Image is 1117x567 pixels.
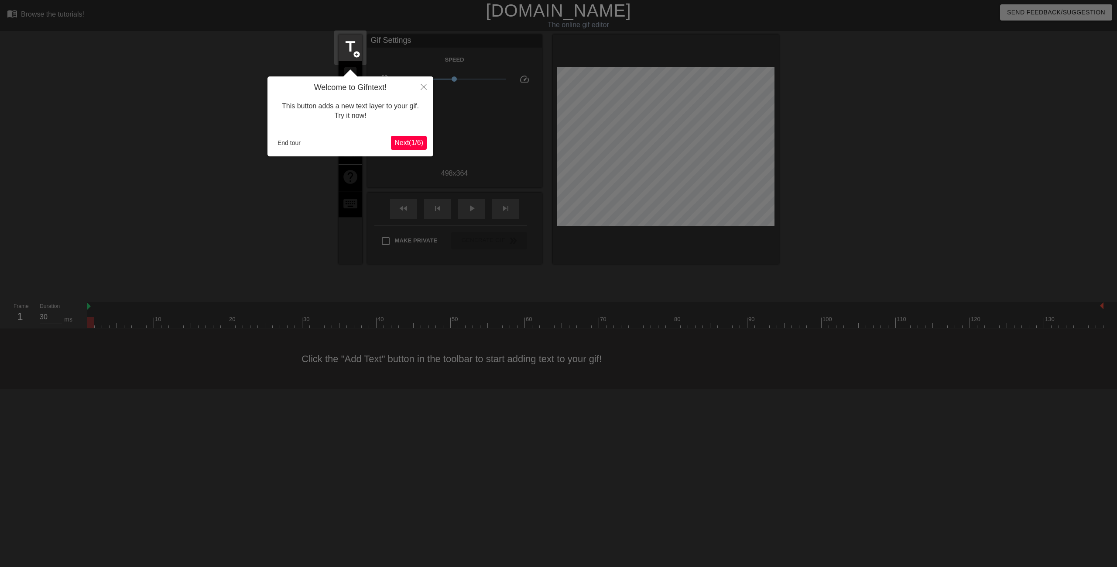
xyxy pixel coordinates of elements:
[274,83,427,93] h4: Welcome to Gifntext!
[274,93,427,130] div: This button adds a new text layer to your gif. Try it now!
[394,139,423,146] span: Next ( 1 / 6 )
[391,136,427,150] button: Next
[274,136,304,149] button: End tour
[414,76,433,97] button: Close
